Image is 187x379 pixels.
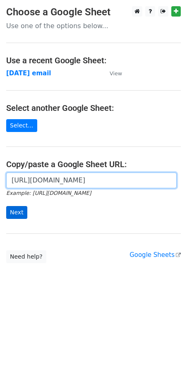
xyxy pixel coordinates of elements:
[101,70,122,77] a: View
[6,190,91,196] small: Example: [URL][DOMAIN_NAME]
[110,70,122,77] small: View
[6,173,177,188] input: Paste your Google Sheet URL here
[6,6,181,18] h3: Choose a Google Sheet
[146,339,187,379] iframe: Chat Widget
[6,159,181,169] h4: Copy/paste a Google Sheet URL:
[6,55,181,65] h4: Use a recent Google Sheet:
[6,250,46,263] a: Need help?
[129,251,181,259] a: Google Sheets
[6,22,181,30] p: Use one of the options below...
[6,119,37,132] a: Select...
[6,206,27,219] input: Next
[6,70,51,77] a: [DATE] email
[6,103,181,113] h4: Select another Google Sheet:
